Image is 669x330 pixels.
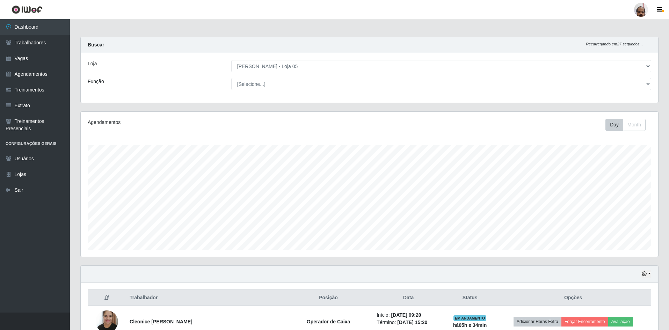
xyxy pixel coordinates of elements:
[12,5,43,14] img: CoreUI Logo
[444,290,495,306] th: Status
[125,290,284,306] th: Trabalhador
[453,322,487,328] strong: há 05 h e 34 min
[561,317,608,327] button: Forçar Encerramento
[88,42,104,47] strong: Buscar
[514,317,561,327] button: Adicionar Horas Extra
[377,311,440,319] li: Início:
[495,290,651,306] th: Opções
[623,119,646,131] button: Month
[88,60,97,67] label: Loja
[605,119,651,131] div: Toolbar with button groups
[453,315,487,321] span: EM ANDAMENTO
[608,317,633,327] button: Avaliação
[377,319,440,326] li: Término:
[586,42,643,46] i: Recarregando em 27 segundos...
[130,319,192,324] strong: Cleonice [PERSON_NAME]
[88,119,317,126] div: Agendamentos
[372,290,444,306] th: Data
[307,319,350,324] strong: Operador de Caixa
[605,119,623,131] button: Day
[284,290,372,306] th: Posição
[88,78,104,85] label: Função
[397,320,427,325] time: [DATE] 15:20
[605,119,646,131] div: First group
[391,312,421,318] time: [DATE] 09:20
